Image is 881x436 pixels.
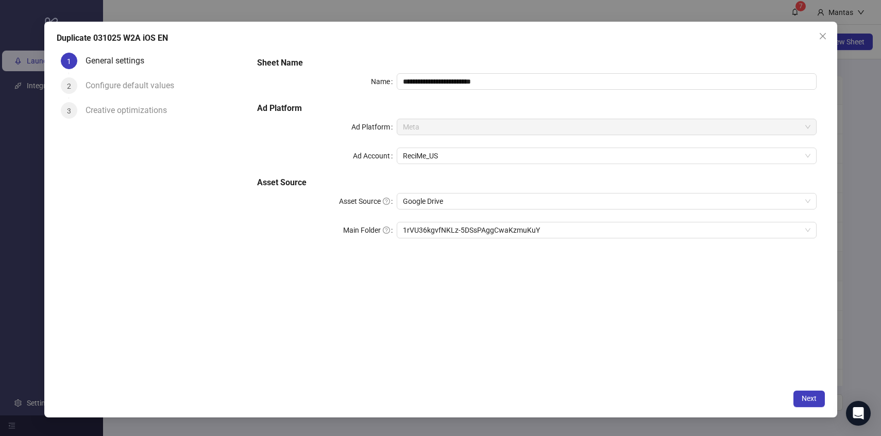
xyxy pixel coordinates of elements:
[343,222,397,238] label: Main Folder
[67,82,71,90] span: 2
[819,32,827,40] span: close
[353,148,397,164] label: Ad Account
[67,107,71,115] span: 3
[371,73,397,90] label: Name
[403,222,810,238] span: 1rVU36kgvfNKLz-5DSsPAggCwaKzmuKuY
[67,57,71,66] span: 1
[403,193,810,209] span: Google Drive
[397,73,817,90] input: Name
[793,391,825,407] button: Next
[802,395,817,403] span: Next
[383,198,390,205] span: question-circle
[257,176,816,189] h5: Asset Source
[383,227,390,234] span: question-circle
[403,119,810,135] span: Meta
[257,57,816,69] h5: Sheet Name
[57,32,825,44] div: Duplicate 031025 W2A iOS EN
[351,119,397,135] label: Ad Platform
[846,401,871,426] div: Open Intercom Messenger
[86,102,175,119] div: Creative optimizations
[86,77,182,94] div: Configure default values
[403,148,810,164] span: ReciMe_US
[86,53,153,69] div: General settings
[815,28,831,44] button: Close
[257,102,816,115] h5: Ad Platform
[339,193,397,209] label: Asset Source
